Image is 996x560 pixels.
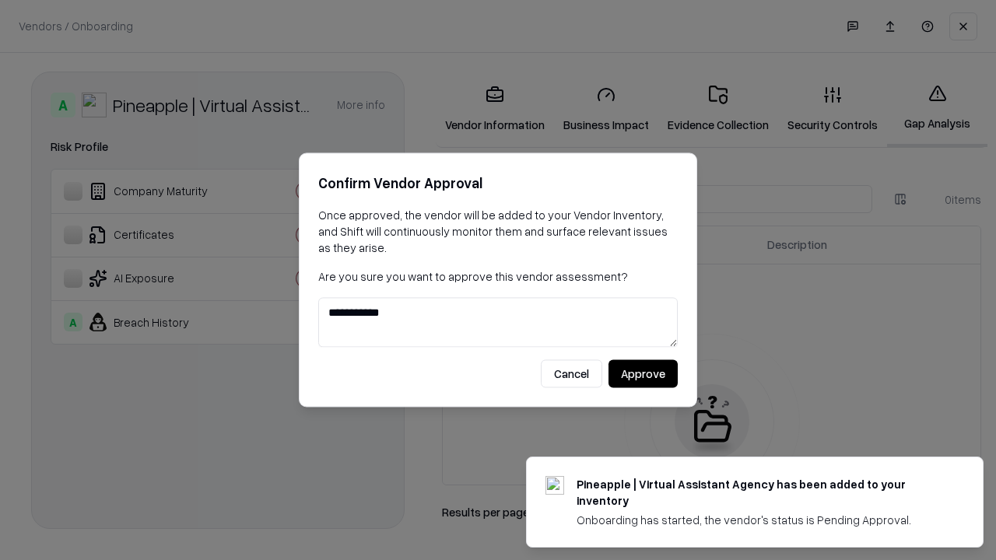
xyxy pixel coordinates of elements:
[577,476,945,509] div: Pineapple | Virtual Assistant Agency has been added to your inventory
[318,172,678,194] h2: Confirm Vendor Approval
[577,512,945,528] div: Onboarding has started, the vendor's status is Pending Approval.
[545,476,564,495] img: trypineapple.com
[318,268,678,285] p: Are you sure you want to approve this vendor assessment?
[608,360,678,388] button: Approve
[318,207,678,256] p: Once approved, the vendor will be added to your Vendor Inventory, and Shift will continuously mon...
[541,360,602,388] button: Cancel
